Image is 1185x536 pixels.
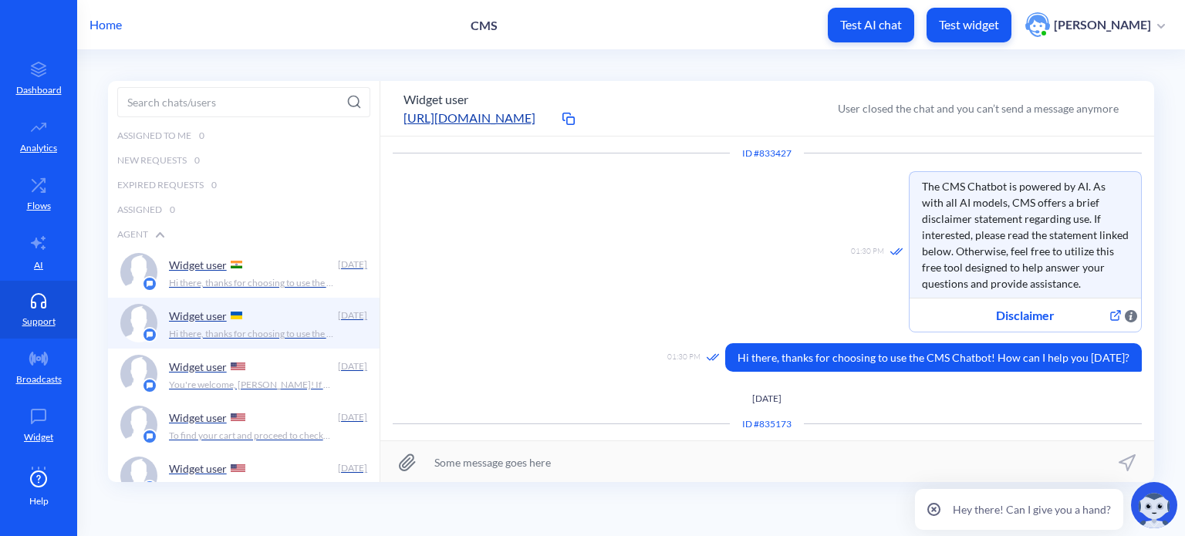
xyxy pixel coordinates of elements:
div: [DATE] [336,308,367,322]
p: Home [89,15,122,34]
a: platform iconWidget user [DATE]To find your cart and proceed to checkout on the CMS website, plea... [108,399,380,450]
p: Widget user [169,411,227,424]
p: To find your cart and proceed to checkout on the CMS website, please follow these steps: 1. Locat... [169,429,335,443]
button: user photo[PERSON_NAME] [1018,11,1173,39]
p: Analytics [20,141,57,155]
p: Widget user [169,360,227,373]
img: IN [231,261,242,268]
div: Expired Requests [108,173,380,197]
span: The CMS Chatbot is powered by AI. As with all AI models, CMS offers a brief disclaimer statement ... [910,172,1141,298]
p: [PERSON_NAME] [1054,16,1151,33]
span: Web button [1125,305,1137,324]
span: Help [29,494,49,508]
span: 0 [194,153,200,167]
a: platform iconWidget user [DATE]Hi there, thanks for choosing to use the CMS Chatbot! How can I he... [108,450,380,501]
span: 0 [199,129,204,143]
p: Test widget [939,17,999,32]
a: [URL][DOMAIN_NAME] [403,109,558,127]
img: platform icon [142,327,157,342]
div: Assigned to me [108,123,380,148]
button: Test widget [927,8,1011,42]
span: 0 [211,178,217,192]
span: 01:30 PM [851,245,884,258]
p: Widget user [169,309,227,322]
p: AI [34,258,43,272]
div: [DATE] [336,258,367,271]
div: New Requests [108,148,380,173]
button: Test AI chat [828,8,914,42]
p: Widget user [169,462,227,475]
img: user photo [1025,12,1050,37]
p: Support [22,315,56,329]
p: Hi there, thanks for choosing to use the CMS Chatbot! How can I help you [DATE]? [169,327,335,341]
p: Widget user [169,258,227,271]
p: Flows [27,199,51,213]
p: CMS [471,18,498,32]
a: platform iconWidget user [DATE]You're welcome, [PERSON_NAME]! If you have any more questions in t... [108,349,380,399]
div: [DATE] [336,359,367,373]
p: Hey there! Can I give you a hand? [953,501,1111,517]
img: platform icon [142,480,157,495]
div: Assigned [108,197,380,222]
img: platform icon [142,276,157,292]
img: platform icon [142,429,157,444]
p: Hi there, thanks for choosing to use the CMS Chatbot! How can I help you [DATE]? [169,276,335,290]
img: platform icon [142,378,157,393]
input: Search chats/users [117,87,370,117]
span: Hi there, thanks for choosing to use the CMS Chatbot! How can I help you [DATE]? [725,343,1142,372]
img: US [231,464,245,472]
p: Broadcasts [16,373,62,386]
p: Test AI chat [840,17,902,32]
div: Conversation ID [730,417,804,431]
span: Web button. Open link [1106,305,1125,325]
a: platform iconWidget user [DATE]Hi there, thanks for choosing to use the CMS Chatbot! How can I he... [108,247,380,298]
p: You're welcome, [PERSON_NAME]! If you have any more questions in the future or need assistance, f... [169,378,335,392]
div: [DATE] [336,461,367,475]
p: [DATE] [393,392,1142,406]
div: Agent [108,222,380,247]
img: UA [231,312,242,319]
p: Dashboard [16,83,62,97]
input: Some message goes here [380,441,1154,483]
div: User closed the chat and you can’t send a message anymore [838,100,1119,116]
div: [DATE] [336,410,367,424]
span: 0 [170,203,175,217]
span: Disclaimer [944,306,1106,325]
p: Hi there, thanks for choosing to use the CMS Chatbot! How can I help you [DATE]? [169,480,335,494]
a: platform iconWidget user [DATE]Hi there, thanks for choosing to use the CMS Chatbot! How can I he... [108,298,380,349]
img: copilot-icon.svg [1131,482,1177,528]
span: 01:30 PM [667,351,701,364]
button: Widget user [403,90,468,109]
img: US [231,362,245,370]
p: Widget [24,430,53,444]
img: US [231,413,245,421]
div: Conversation ID [730,147,804,160]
